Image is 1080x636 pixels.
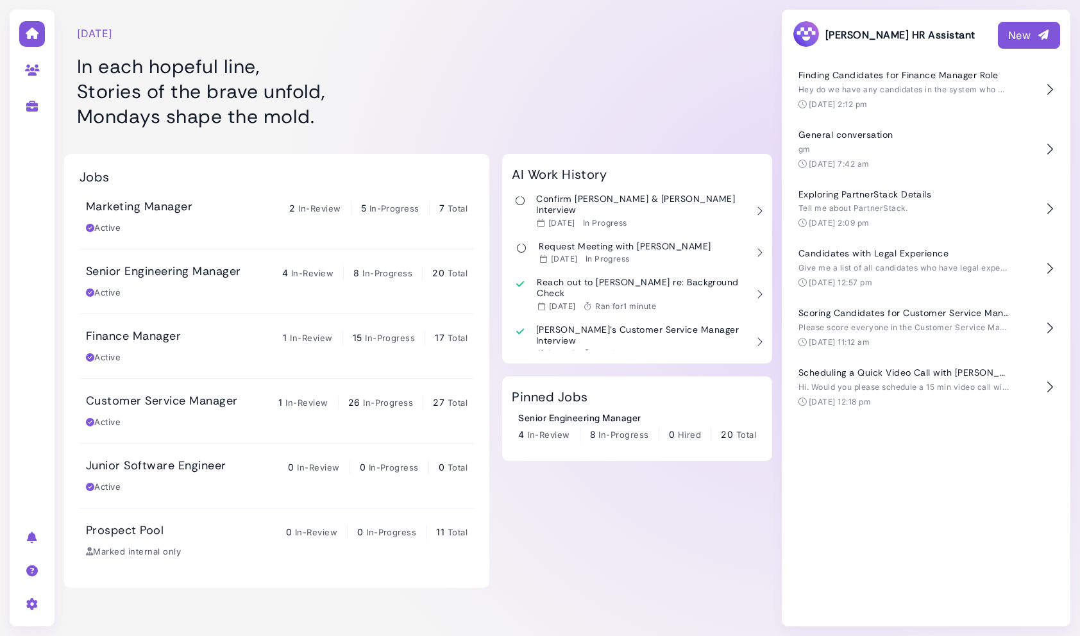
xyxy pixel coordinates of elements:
time: [DATE] 2:12 pm [809,99,868,109]
a: Marketing Manager 2 In-Review 5 In-Progress 7 Total Active [80,185,474,249]
div: Active [86,287,121,299]
a: Customer Service Manager 1 In-Review 26 In-Progress 27 Total Active [80,379,474,443]
div: New [1008,28,1050,43]
time: [DATE] 12:57 pm [809,278,872,287]
div: In Progress [586,254,630,264]
h3: Request Meeting with [PERSON_NAME] [539,241,711,252]
span: In-Progress [365,333,415,343]
a: Senior Engineering Manager 4 In-Review 8 In-Progress 0 Hired 20 Total [518,411,756,442]
h4: Exploring PartnerStack Details [798,189,1010,200]
span: In-Review [297,462,339,473]
h3: Prospect Pool [86,524,164,538]
span: 15 [353,332,362,343]
span: In-Review [290,333,332,343]
span: Total [448,397,468,408]
span: 0 [286,526,292,537]
span: Total [736,430,756,440]
div: Active [86,222,121,235]
span: 27 [433,397,444,408]
h3: [PERSON_NAME]'s Customer Service Manager Interview [536,324,747,346]
span: 0 [669,429,675,440]
span: Total [448,527,468,537]
span: 7 [439,203,444,213]
time: Sep 18, 2025 [551,254,578,264]
span: 1 [283,332,287,343]
h3: Junior Software Engineer [86,459,226,473]
span: In-Progress [598,430,648,440]
time: Sep 16, 2025 [548,349,575,358]
span: Total [448,203,468,213]
h3: Senior Engineering Manager [86,265,240,279]
span: Ran for 1 minute [595,301,656,311]
span: Ran for 1 minute [595,349,655,358]
h3: Reach out to [PERSON_NAME] re: Background Check [537,277,746,299]
span: 0 [360,462,366,473]
button: Finding Candidates for Finance Manager Role Hey do we have any candidates in the system who may b... [792,60,1060,120]
time: [DATE] 12:18 pm [809,397,871,406]
button: New [998,22,1060,49]
h3: Marketing Manager [86,200,192,214]
span: Please score everyone in the Customer Service Manager job [798,322,1036,332]
span: In-Progress [369,462,419,473]
span: 1 [278,397,282,408]
span: 0 [357,526,363,537]
a: Prospect Pool 0 In-Review 0 In-Progress 11 Total Marked internal only [80,508,474,573]
h3: Confirm [PERSON_NAME] & [PERSON_NAME] Interview [536,194,746,215]
a: Junior Software Engineer 0 In-Review 0 In-Progress 0 Total Active [80,444,474,508]
span: 5 [361,203,366,213]
span: In-Progress [369,203,419,213]
h1: In each hopeful line, Stories of the brave unfold, Mondays shape the mold. [77,54,515,129]
h3: Finance Manager [86,330,181,344]
time: [DATE] [77,26,113,41]
span: 11 [436,526,444,537]
div: Active [86,416,121,429]
span: In-Progress [362,268,412,278]
span: In-Progress [366,527,416,537]
span: 20 [432,267,444,278]
span: In-Progress [363,397,413,408]
h2: Pinned Jobs [512,389,587,405]
span: 26 [348,397,360,408]
span: Total [448,333,468,343]
span: 20 [721,429,733,440]
button: Scheduling a Quick Video Call with [PERSON_NAME] Hi. Would you please schedule a 15 min video cal... [792,358,1060,417]
time: Sep 18, 2025 [548,218,575,228]
a: Finance Manager 1 In-Review 15 In-Progress 17 Total Active [80,314,474,378]
span: In-Review [527,430,570,440]
h3: [PERSON_NAME] HR Assistant [792,20,975,50]
a: Senior Engineering Manager 4 In-Review 8 In-Progress 20 Total Active [80,249,474,314]
div: Senior Engineering Manager [518,411,756,424]
span: Tell me about PartnerStack. [798,203,908,213]
h3: Customer Service Manager [86,394,238,408]
span: Total [448,268,468,278]
div: In Progress [583,218,627,228]
button: Candidates with Legal Experience Give me a list of all candidates who have legal experience. [DAT... [792,238,1060,298]
time: Sep 16, 2025 [549,301,576,311]
button: General conversation gm [DATE] 7:42 am [792,120,1060,180]
span: 2 [289,203,295,213]
div: Active [86,351,121,364]
span: 0 [288,462,294,473]
span: 8 [590,429,596,440]
button: Scoring Candidates for Customer Service Manager Role Please score everyone in the Customer Servic... [792,298,1060,358]
h2: Jobs [80,169,110,185]
h4: Candidates with Legal Experience [798,248,1010,259]
span: 4 [518,429,524,440]
span: Hired [678,430,701,440]
h4: Scheduling a Quick Video Call with [PERSON_NAME] [798,367,1010,378]
span: gm [798,144,811,154]
span: In-Review [291,268,333,278]
time: [DATE] 7:42 am [809,159,870,169]
h4: Scoring Candidates for Customer Service Manager Role [798,308,1010,319]
span: In-Review [298,203,341,213]
span: 4 [282,267,288,278]
h4: Finding Candidates for Finance Manager Role [798,70,1010,81]
span: Total [448,462,468,473]
span: Give me a list of all candidates who have legal experience. [798,263,1027,272]
h4: General conversation [798,130,1010,140]
span: In-Review [285,397,328,408]
span: In-Review [295,527,337,537]
div: Marked internal only [86,546,181,558]
div: Active [86,481,121,494]
button: Exploring PartnerStack Details Tell me about PartnerStack. [DATE] 2:09 pm [792,180,1060,239]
